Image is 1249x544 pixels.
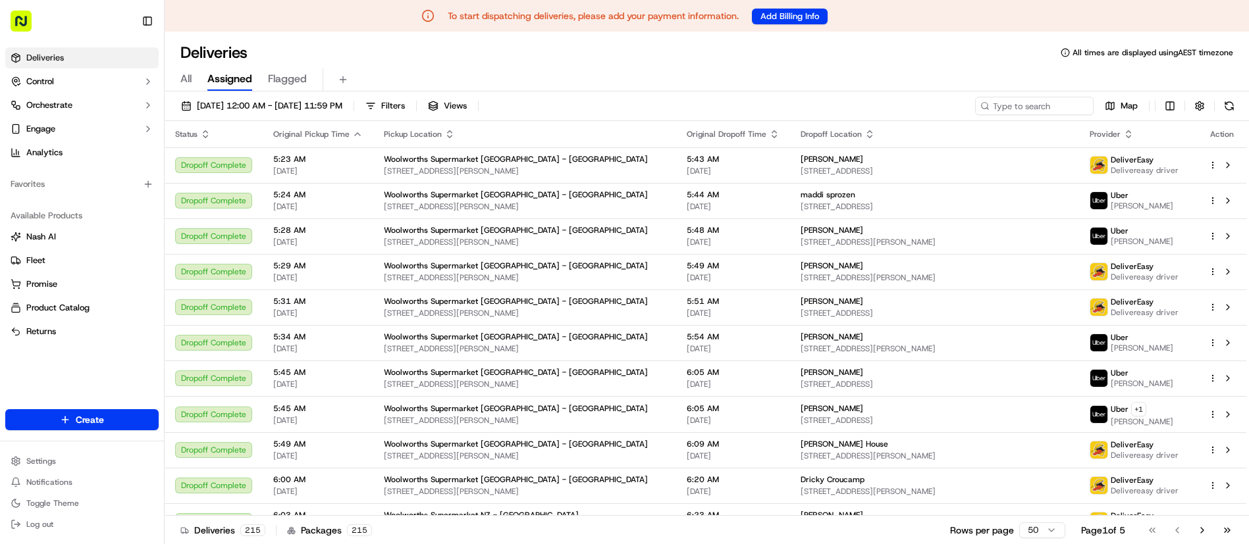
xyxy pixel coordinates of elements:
[1111,450,1179,460] span: Delivereasy driver
[687,225,780,235] span: 5:48 AM
[26,123,55,135] span: Engage
[273,189,363,200] span: 5:24 AM
[347,524,372,536] div: 215
[1090,441,1107,458] img: delivereasy_logo.png
[26,519,53,530] span: Log out
[801,415,1069,426] span: [STREET_ADDRESS]
[273,403,363,414] span: 5:45 AM
[687,166,780,176] span: [DATE]
[273,332,363,342] span: 5:34 AM
[273,439,363,449] span: 5:49 AM
[384,332,648,342] span: Woolworths Supermarket [GEOGRAPHIC_DATA] - [GEOGRAPHIC_DATA]
[11,302,153,314] a: Product Catalog
[1090,157,1107,174] img: delivereasy_logo.png
[1090,406,1107,423] img: uber-new-logo.jpeg
[801,332,863,342] span: [PERSON_NAME]
[687,272,780,283] span: [DATE]
[752,9,828,24] button: Add Billing Info
[422,97,473,115] button: Views
[801,154,863,164] span: [PERSON_NAME]
[1111,201,1173,211] span: [PERSON_NAME]
[287,524,372,537] div: Packages
[273,415,363,426] span: [DATE]
[384,129,442,139] span: Pickup Location
[5,250,159,271] button: Fleet
[687,189,780,200] span: 5:44 AM
[687,474,780,485] span: 6:20 AM
[207,71,252,87] span: Assigned
[1081,524,1125,537] div: Page 1 of 5
[180,71,192,87] span: All
[11,231,153,243] a: Nash AI
[5,321,159,342] button: Returns
[26,99,72,111] span: Orchestrate
[273,272,363,283] span: [DATE]
[687,129,766,139] span: Original Dropoff Time
[5,473,159,491] button: Notifications
[1111,510,1154,521] span: DeliverEasy
[273,237,363,247] span: [DATE]
[5,409,159,430] button: Create
[384,201,666,212] span: [STREET_ADDRESS][PERSON_NAME]
[5,71,159,92] button: Control
[444,100,467,112] span: Views
[384,451,666,461] span: [STREET_ADDRESS][PERSON_NAME]
[5,226,159,247] button: Nash AI
[687,415,780,426] span: [DATE]
[384,225,648,235] span: Woolworths Supermarket [GEOGRAPHIC_DATA] - [GEOGRAPHIC_DATA]
[5,274,159,295] button: Promise
[801,296,863,307] span: [PERSON_NAME]
[384,166,666,176] span: [STREET_ADDRESS][PERSON_NAME]
[801,225,863,235] span: [PERSON_NAME]
[384,486,666,497] span: [STREET_ADDRESS][PERSON_NAME]
[180,42,248,63] h1: Deliveries
[273,154,363,164] span: 5:23 AM
[687,486,780,497] span: [DATE]
[5,494,159,512] button: Toggle Theme
[801,379,1069,389] span: [STREET_ADDRESS]
[687,201,780,212] span: [DATE]
[359,97,411,115] button: Filters
[384,510,579,520] span: Woolworths Supermarket NZ - [GEOGRAPHIC_DATA]
[801,237,1069,247] span: [STREET_ADDRESS][PERSON_NAME]
[384,272,666,283] span: [STREET_ADDRESS][PERSON_NAME]
[384,296,648,307] span: Woolworths Supermarket [GEOGRAPHIC_DATA] - [GEOGRAPHIC_DATA]
[26,498,79,508] span: Toggle Theme
[384,415,666,426] span: [STREET_ADDRESS][PERSON_NAME]
[687,379,780,389] span: [DATE]
[273,260,363,271] span: 5:29 AM
[273,225,363,235] span: 5:28 AM
[1090,228,1107,245] img: uber-new-logo.jpeg
[801,272,1069,283] span: [STREET_ADDRESS][PERSON_NAME]
[687,332,780,342] span: 5:54 AM
[975,97,1094,115] input: Type to search
[1111,272,1179,282] span: Delivereasy driver
[448,9,739,22] p: To start dispatching deliveries, please add your payment information.
[197,100,342,112] span: [DATE] 12:00 AM - [DATE] 11:59 PM
[26,147,63,159] span: Analytics
[801,201,1069,212] span: [STREET_ADDRESS]
[5,452,159,470] button: Settings
[384,379,666,389] span: [STREET_ADDRESS][PERSON_NAME]
[273,486,363,497] span: [DATE]
[1090,477,1107,494] img: delivereasy_logo.png
[273,166,363,176] span: [DATE]
[1111,439,1154,450] span: DeliverEasy
[801,343,1069,354] span: [STREET_ADDRESS][PERSON_NAME]
[26,326,56,337] span: Returns
[381,100,405,112] span: Filters
[1111,475,1154,485] span: DeliverEasy
[384,260,648,271] span: Woolworths Supermarket [GEOGRAPHIC_DATA] - [GEOGRAPHIC_DATA]
[76,413,104,426] span: Create
[11,326,153,337] a: Returns
[273,201,363,212] span: [DATE]
[175,129,198,139] span: Status
[26,255,45,266] span: Fleet
[273,510,363,520] span: 6:03 AM
[687,510,780,520] span: 6:23 AM
[801,486,1069,497] span: [STREET_ADDRESS][PERSON_NAME]
[1111,165,1179,176] span: Delivereasy driver
[1111,261,1154,272] span: DeliverEasy
[273,296,363,307] span: 5:31 AM
[5,174,159,195] div: Favorites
